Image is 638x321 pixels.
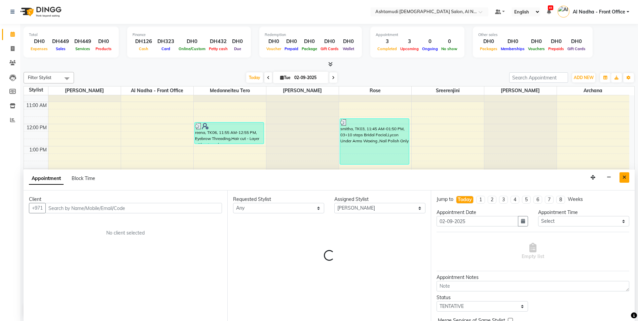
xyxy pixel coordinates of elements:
div: DH0 [229,38,246,45]
div: Stylist [24,86,48,94]
a: 45 [547,9,551,15]
div: 0 [420,38,440,45]
div: 1:00 PM [28,146,48,153]
div: DH0 [265,38,283,45]
span: Gift Cards [566,46,587,51]
div: Status [437,294,528,301]
div: DH432 [207,38,229,45]
span: 45 [548,5,553,10]
div: Total [29,32,113,38]
span: Filter Stylist [28,75,51,80]
li: 1 [476,196,485,204]
span: Ongoing [420,46,440,51]
img: Al Nadha - Front Office [558,6,569,17]
span: Medonneiteu Tero [194,86,266,95]
div: Appointment Notes [437,274,629,281]
span: Petty cash [207,46,229,51]
div: DH0 [177,38,207,45]
span: Due [232,46,243,51]
span: [PERSON_NAME] [48,86,121,95]
li: 5 [522,196,531,204]
div: Appointment [376,32,459,38]
div: Jump to [437,196,453,203]
span: Memberships [499,46,526,51]
div: 12:00 PM [25,124,48,131]
div: DH323 [155,38,177,45]
span: No show [440,46,459,51]
li: 8 [556,196,565,204]
div: Other sales [478,32,587,38]
span: ADD NEW [574,75,594,80]
div: DH449 [72,38,94,45]
div: DH449 [49,38,72,45]
li: 3 [499,196,508,204]
input: yyyy-mm-dd [437,216,518,226]
div: DH0 [29,38,49,45]
span: Card [160,46,172,51]
div: Weeks [568,196,583,203]
input: Search Appointment [509,72,568,83]
span: Voucher [265,46,283,51]
div: DH0 [94,38,113,45]
li: 6 [533,196,542,204]
button: ADD NEW [572,73,595,82]
img: logo [17,2,63,21]
div: DH0 [566,38,587,45]
input: 2025-09-02 [292,73,326,83]
span: Completed [376,46,399,51]
button: +971 [29,203,46,213]
span: Prepaid [283,46,300,51]
div: DH0 [499,38,526,45]
span: Rose [339,86,411,95]
div: Redemption [265,32,356,38]
div: smitha, TK03, 11:45 AM-01:50 PM, 03+10 steps Bridal Facial,Lycon Under Arms Waxing ,Nail Polish Only [340,119,409,164]
div: DH0 [547,38,566,45]
div: DH0 [283,38,300,45]
span: Products [94,46,113,51]
div: Appointment Time [538,209,629,216]
span: Today [246,72,263,83]
div: Finance [133,32,246,38]
div: 0 [440,38,459,45]
span: Al Nadha - Front Office [121,86,193,95]
div: 11:00 AM [25,102,48,109]
div: DH126 [133,38,155,45]
div: Today [458,196,472,203]
button: Close [620,172,629,183]
span: Empty list [522,243,544,260]
span: Package [300,46,319,51]
span: Sales [54,46,67,51]
span: [PERSON_NAME] [266,86,339,95]
span: Block Time [72,175,95,181]
span: [PERSON_NAME] [484,86,557,95]
span: Archana [557,86,630,95]
div: Assigned Stylist [334,196,425,203]
div: Client [29,196,222,203]
span: Tue [278,75,292,80]
div: 2:00 PM [28,169,48,176]
div: DH0 [526,38,547,45]
div: Requested Stylist [233,196,324,203]
span: Wallet [341,46,356,51]
div: reena, TK06, 11:55 AM-12:55 PM, Eyebrow Threading,Hair cut - Layer without wash [195,122,264,144]
span: Sreerenjini [412,86,484,95]
span: Packages [478,46,499,51]
div: DH0 [300,38,319,45]
div: 3 [376,38,399,45]
div: DH0 [478,38,499,45]
div: DH0 [340,38,356,45]
li: 7 [545,196,554,204]
div: 3 [399,38,420,45]
span: Upcoming [399,46,420,51]
span: Expenses [29,46,49,51]
div: No client selected [45,229,206,237]
span: Gift Cards [319,46,340,51]
span: Vouchers [526,46,547,51]
span: Appointment [29,173,64,185]
li: 2 [488,196,496,204]
span: Online/Custom [177,46,207,51]
span: Prepaids [547,46,566,51]
li: 4 [511,196,519,204]
input: Search by Name/Mobile/Email/Code [45,203,222,213]
span: Cash [137,46,150,51]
